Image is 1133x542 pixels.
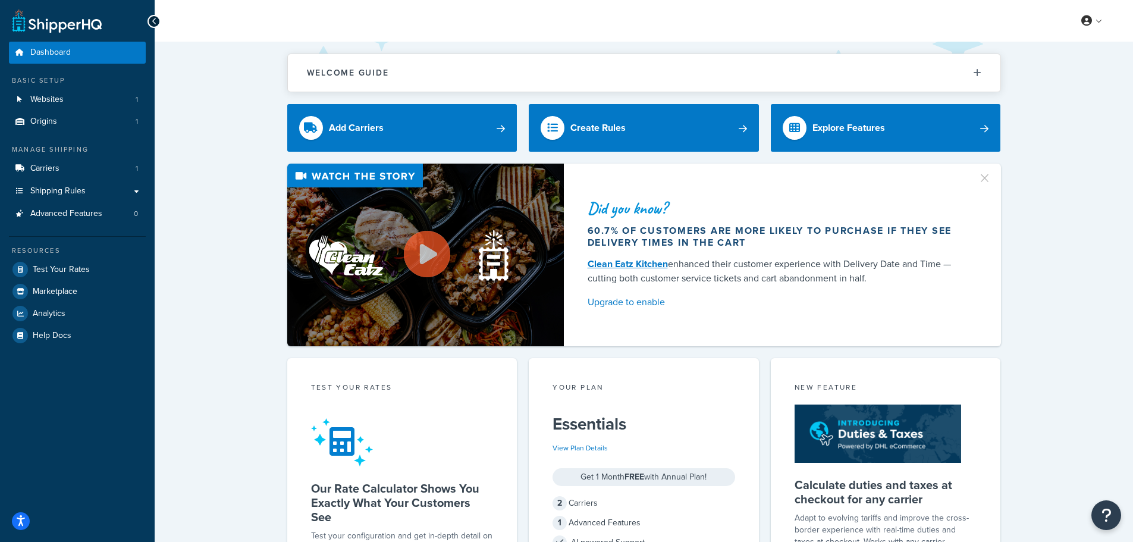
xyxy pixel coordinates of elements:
[311,382,494,396] div: Test your rates
[9,158,146,180] a: Carriers1
[136,164,138,174] span: 1
[795,382,977,396] div: New Feature
[795,478,977,506] h5: Calculate duties and taxes at checkout for any carrier
[9,303,146,324] a: Analytics
[30,48,71,58] span: Dashboard
[588,225,963,249] div: 60.7% of customers are more likely to purchase if they see delivery times in the cart
[9,76,146,86] div: Basic Setup
[812,120,885,136] div: Explore Features
[9,259,146,280] a: Test Your Rates
[1091,500,1121,530] button: Open Resource Center
[287,104,517,152] a: Add Carriers
[307,68,389,77] h2: Welcome Guide
[9,203,146,225] a: Advanced Features0
[553,382,735,396] div: Your Plan
[134,209,138,219] span: 0
[624,471,644,483] strong: FREE
[288,54,1000,92] button: Welcome Guide
[771,104,1001,152] a: Explore Features
[136,117,138,127] span: 1
[9,145,146,155] div: Manage Shipping
[9,246,146,256] div: Resources
[9,203,146,225] li: Advanced Features
[30,117,57,127] span: Origins
[553,443,608,453] a: View Plan Details
[33,331,71,341] span: Help Docs
[9,325,146,346] a: Help Docs
[33,309,65,319] span: Analytics
[9,111,146,133] a: Origins1
[553,468,735,486] div: Get 1 Month with Annual Plan!
[570,120,626,136] div: Create Rules
[329,120,384,136] div: Add Carriers
[30,164,59,174] span: Carriers
[9,158,146,180] li: Carriers
[588,257,963,286] div: enhanced their customer experience with Delivery Date and Time — cutting both customer service ti...
[588,294,963,311] a: Upgrade to enable
[33,265,90,275] span: Test Your Rates
[9,89,146,111] a: Websites1
[9,111,146,133] li: Origins
[30,186,86,196] span: Shipping Rules
[9,180,146,202] a: Shipping Rules
[9,42,146,64] a: Dashboard
[30,209,102,219] span: Advanced Features
[529,104,759,152] a: Create Rules
[33,287,77,297] span: Marketplace
[30,95,64,105] span: Websites
[553,516,567,530] span: 1
[311,481,494,524] h5: Our Rate Calculator Shows You Exactly What Your Customers See
[588,257,668,271] a: Clean Eatz Kitchen
[553,495,735,512] div: Carriers
[9,89,146,111] li: Websites
[9,281,146,302] a: Marketplace
[588,200,963,217] div: Did you know?
[553,415,735,434] h5: Essentials
[553,515,735,531] div: Advanced Features
[553,496,567,510] span: 2
[287,164,564,346] img: Video thumbnail
[136,95,138,105] span: 1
